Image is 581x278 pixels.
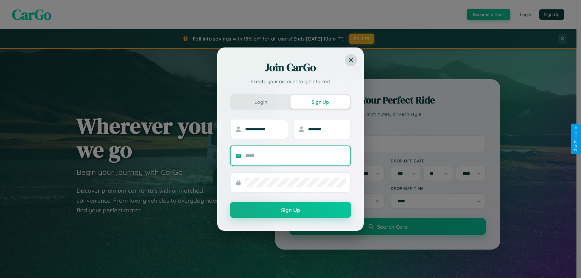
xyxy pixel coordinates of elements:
h2: Join CarGo [230,60,351,75]
button: Sign Up [230,202,351,218]
div: Give Feedback [574,127,578,151]
button: Sign Up [290,95,350,109]
button: Login [231,95,290,109]
p: Create your account to get started [230,78,351,85]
